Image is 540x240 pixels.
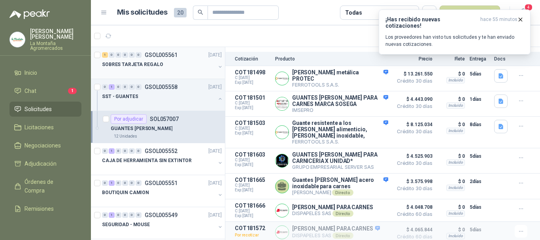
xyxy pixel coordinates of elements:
[115,212,121,218] div: 0
[25,159,57,168] span: Adjudicación
[9,102,81,117] a: Solicitudes
[276,154,289,167] img: Company Logo
[102,148,108,154] div: 0
[91,111,225,143] a: Por adjudicarSOL057007GUANTES [PERSON_NAME]12 Unidades
[235,76,270,80] span: C: [DATE]
[68,88,77,94] span: 1
[145,52,177,58] p: GSOL005561
[437,151,465,161] p: $ 0
[393,129,432,134] span: Crédito 30 días
[446,77,465,83] div: Incluido
[111,114,147,124] div: Por adjudicar
[115,180,121,186] div: 0
[292,232,380,239] p: DISPAPELES SAS
[9,65,81,80] a: Inicio
[446,128,465,134] div: Incluido
[115,84,121,90] div: 0
[235,151,270,158] p: COT181603
[9,120,81,135] a: Licitaciones
[111,133,140,140] div: 12 Unidades
[9,83,81,98] a: Chat1
[129,84,135,90] div: 0
[446,210,465,217] div: Incluido
[102,178,223,204] a: 0 1 0 0 0 0 GSOL005551[DATE] BOUTIQUIN CAMION
[235,80,270,85] span: Exp: [DATE]
[109,84,115,90] div: 1
[446,185,465,191] div: Incluido
[25,204,54,213] span: Remisiones
[437,69,465,79] p: $ 0
[393,151,432,161] span: $ 4.525.903
[122,180,128,186] div: 0
[136,52,142,58] div: 0
[235,120,270,126] p: COT181503
[10,32,25,47] img: Company Logo
[109,148,115,154] div: 1
[393,234,432,239] span: Crédito 60 días
[208,212,222,219] p: [DATE]
[480,16,517,29] span: hace 55 minutos
[393,212,432,217] span: Crédito 60 días
[30,28,81,40] p: [PERSON_NAME] [PERSON_NAME]
[235,158,270,163] span: C: [DATE]
[136,84,142,90] div: 0
[9,219,81,234] a: Configuración
[393,177,432,186] span: $ 3.575.998
[25,123,54,132] span: Licitaciones
[122,52,128,58] div: 0
[235,188,270,193] span: Exp: [DATE]
[9,9,50,19] img: Logo peakr
[102,146,223,172] a: 0 1 0 0 0 0 GSOL005552[DATE] CAJA DE HERRAMIENTA SIN EXTINTOR
[102,157,192,164] p: CAJA DE HERRAMIENTA SIN EXTINTOR
[393,79,432,83] span: Crédito 30 días
[437,120,465,129] p: $ 0
[198,9,203,15] span: search
[276,126,289,139] img: Company Logo
[9,156,81,171] a: Adjudicación
[25,105,52,113] span: Solicitudes
[25,178,74,195] span: Órdenes de Compra
[446,102,465,109] div: Incluido
[292,189,388,196] p: [PERSON_NAME]
[122,148,128,154] div: 0
[393,186,432,191] span: Crédito 30 días
[136,212,142,218] div: 0
[276,72,289,85] img: Company Logo
[332,189,353,196] div: Directo
[437,94,465,104] p: $ 0
[292,151,388,164] p: GUANTES [PERSON_NAME] PARA CARNICERIA X UNIDAD*
[208,83,222,91] p: [DATE]
[332,210,353,217] div: Directo
[276,97,289,110] img: Company Logo
[25,141,61,150] span: Negociaciones
[30,41,81,51] p: La Montaña Agromercados
[235,225,270,231] p: COT181572
[292,107,388,113] p: IMSEPRO
[111,125,172,132] p: GUANTES [PERSON_NAME]
[292,120,388,139] p: Guante resistente a los [PERSON_NAME] alimenticio, [PERSON_NAME] inoxidable,
[235,56,270,62] p: Cotización
[235,177,270,183] p: COT181665
[470,225,489,234] p: 5 días
[292,225,380,232] p: [PERSON_NAME] PARA CARNES
[129,52,135,58] div: 0
[145,212,177,218] p: GSOL005549
[102,221,150,229] p: SEGURIDAD - MOUSE
[109,52,115,58] div: 0
[276,226,289,239] img: Company Logo
[102,93,138,100] p: SST - GUANTES
[115,52,121,58] div: 0
[393,202,432,212] span: $ 4.048.708
[235,94,270,101] p: COT181501
[25,87,36,95] span: Chat
[393,161,432,166] span: Crédito 30 días
[235,69,270,76] p: COT181498
[332,232,353,239] div: Directo
[524,4,533,11] span: 4
[102,84,108,90] div: 0
[379,9,531,55] button: ¡Has recibido nuevas cotizaciones!hace 55 minutos Los proveedores han visto tus solicitudes y te ...
[385,34,524,48] p: Los proveedores han visto tus solicitudes y te han enviado nuevas cotizaciones.
[470,177,489,186] p: 2 días
[129,180,135,186] div: 0
[292,139,388,145] p: FERROTOOLS S.A.S.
